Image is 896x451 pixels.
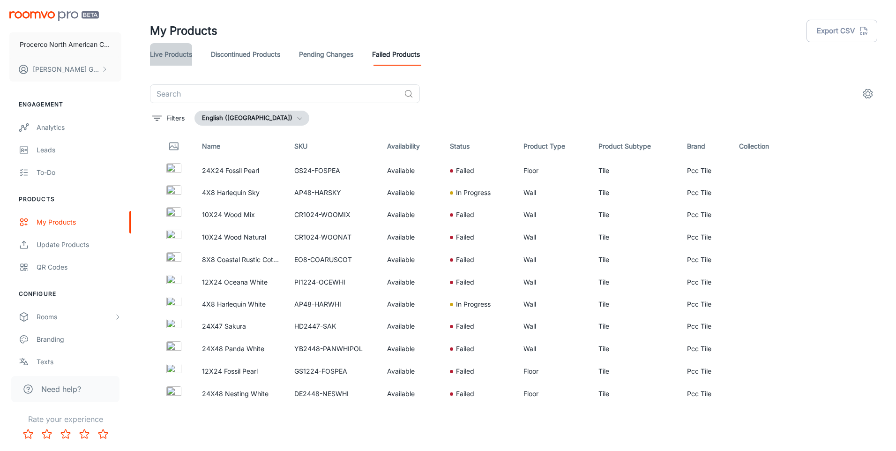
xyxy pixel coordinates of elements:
[380,405,442,427] td: Available
[37,240,121,250] div: Update Products
[287,315,380,338] td: HD2447-SAK
[9,32,121,57] button: Procerco North American Corporation
[679,338,732,360] td: Pcc Tile
[456,321,474,331] p: Failed
[679,293,732,315] td: Pcc Tile
[202,277,280,287] p: 12X24 Oceana White
[94,425,112,443] button: Rate 5 star
[456,277,474,287] p: Failed
[679,159,732,182] td: Pcc Tile
[591,360,680,383] td: Tile
[19,425,37,443] button: Rate 1 star
[456,366,474,376] p: Failed
[287,293,380,315] td: AP48-HARWHI
[287,360,380,383] td: GS1224-FOSPEA
[456,344,474,354] p: Failed
[166,113,185,123] p: Filters
[287,271,380,293] td: PI1224-OCEWHI
[37,122,121,133] div: Analytics
[456,255,474,265] p: Failed
[679,271,732,293] td: Pcc Tile
[194,133,287,159] th: Name
[516,383,590,405] td: Floor
[679,248,732,271] td: Pcc Tile
[456,210,474,220] p: Failed
[679,360,732,383] td: Pcc Tile
[591,159,680,182] td: Tile
[37,357,121,367] div: Texts
[456,299,491,309] p: In Progress
[194,111,309,126] button: English ([GEOGRAPHIC_DATA])
[202,232,280,242] p: 10X24 Wood Natural
[380,182,442,203] td: Available
[516,405,590,427] td: Floor
[37,262,121,272] div: QR Codes
[202,188,280,198] p: 4X8 Harlequin Sky
[380,383,442,405] td: Available
[732,133,796,159] th: Collection
[202,255,280,265] p: 8X8 Coastal Rustic Cotton
[150,84,400,103] input: Search
[380,360,442,383] td: Available
[456,232,474,242] p: Failed
[859,84,877,103] button: settings
[287,182,380,203] td: AP48-HARSKY
[380,271,442,293] td: Available
[591,383,680,405] td: Tile
[679,182,732,203] td: Pcc Tile
[679,133,732,159] th: Brand
[456,389,474,399] p: Failed
[7,413,123,425] p: Rate your experience
[41,383,81,395] span: Need help?
[211,43,280,66] a: Discontinued Products
[516,159,590,182] td: Floor
[591,133,680,159] th: Product Subtype
[202,165,280,176] p: 24X24 Fossil Pearl
[516,271,590,293] td: Wall
[202,389,280,399] p: 24X48 Nesting White
[591,203,680,226] td: Tile
[380,248,442,271] td: Available
[516,133,590,159] th: Product Type
[20,39,111,50] p: Procerco North American Corporation
[679,203,732,226] td: Pcc Tile
[287,159,380,182] td: GS24-FOSPEA
[202,299,280,309] p: 4X8 Harlequin White
[37,425,56,443] button: Rate 2 star
[516,338,590,360] td: Wall
[456,188,491,198] p: In Progress
[287,338,380,360] td: YB2448-PANWHIPOL
[591,182,680,203] td: Tile
[516,182,590,203] td: Wall
[299,43,353,66] a: Pending Changes
[202,344,280,354] p: 24X48 Panda White
[372,43,420,66] a: Failed Products
[679,383,732,405] td: Pcc Tile
[456,165,474,176] p: Failed
[150,43,192,66] a: Live Products
[287,383,380,405] td: DE2448-NESWHI
[442,133,516,159] th: Status
[380,226,442,248] td: Available
[591,271,680,293] td: Tile
[806,20,877,42] button: Export CSV
[380,338,442,360] td: Available
[591,248,680,271] td: Tile
[591,405,680,427] td: Tile
[202,210,280,220] p: 10X24 Wood Mix
[380,293,442,315] td: Available
[202,321,280,331] p: 24X47 Sakura
[516,360,590,383] td: Floor
[380,315,442,338] td: Available
[516,315,590,338] td: Wall
[9,11,99,21] img: Roomvo PRO Beta
[679,315,732,338] td: Pcc Tile
[56,425,75,443] button: Rate 3 star
[591,293,680,315] td: Tile
[287,248,380,271] td: EO8-COARUSCOT
[150,111,187,126] button: filter
[516,203,590,226] td: Wall
[37,167,121,178] div: To-do
[679,226,732,248] td: Pcc Tile
[380,203,442,226] td: Available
